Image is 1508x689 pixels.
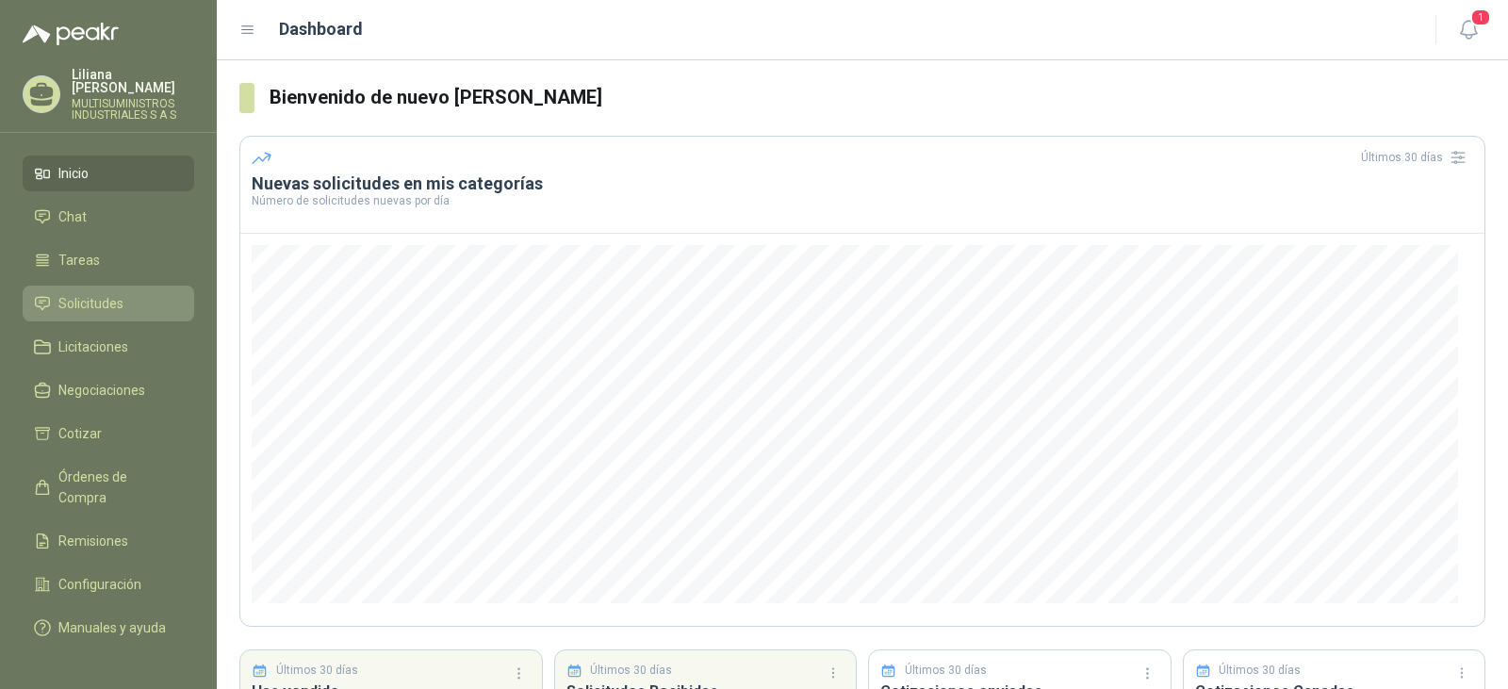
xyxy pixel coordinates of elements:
[1470,8,1491,26] span: 1
[279,16,363,42] h1: Dashboard
[58,574,141,595] span: Configuración
[58,293,123,314] span: Solicitudes
[23,156,194,191] a: Inicio
[58,163,89,184] span: Inicio
[23,329,194,365] a: Licitaciones
[23,523,194,559] a: Remisiones
[252,172,1473,195] h3: Nuevas solicitudes en mis categorías
[58,380,145,401] span: Negociaciones
[270,83,1485,112] h3: Bienvenido de nuevo [PERSON_NAME]
[23,199,194,235] a: Chat
[23,242,194,278] a: Tareas
[58,206,87,227] span: Chat
[23,566,194,602] a: Configuración
[23,372,194,408] a: Negociaciones
[1451,13,1485,47] button: 1
[23,23,119,45] img: Logo peakr
[905,662,987,680] p: Últimos 30 días
[252,195,1473,206] p: Número de solicitudes nuevas por día
[1219,662,1301,680] p: Últimos 30 días
[23,459,194,516] a: Órdenes de Compra
[72,98,194,121] p: MULTISUMINISTROS INDUSTRIALES S A S
[58,250,100,271] span: Tareas
[58,423,102,444] span: Cotizar
[590,662,672,680] p: Últimos 30 días
[23,286,194,321] a: Solicitudes
[58,336,128,357] span: Licitaciones
[58,467,176,508] span: Órdenes de Compra
[58,617,166,638] span: Manuales y ayuda
[23,416,194,451] a: Cotizar
[1361,142,1473,172] div: Últimos 30 días
[58,531,128,551] span: Remisiones
[276,662,358,680] p: Últimos 30 días
[23,610,194,646] a: Manuales y ayuda
[72,68,194,94] p: Liliana [PERSON_NAME]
